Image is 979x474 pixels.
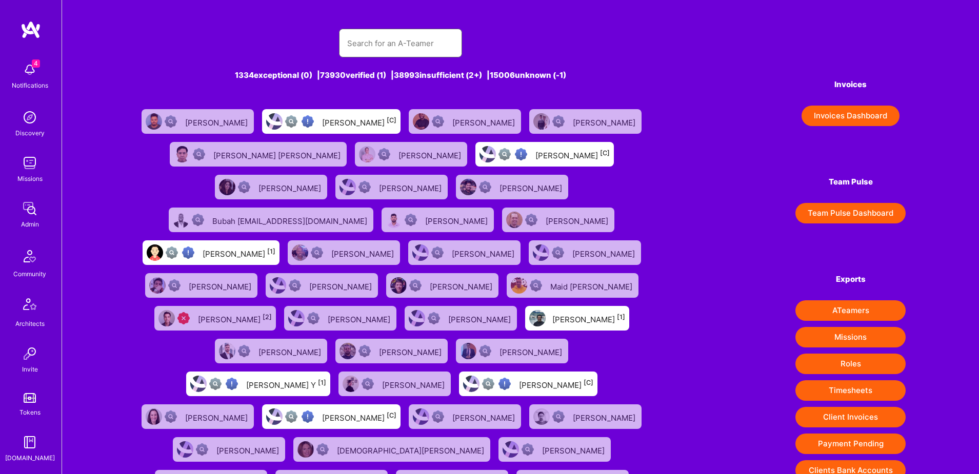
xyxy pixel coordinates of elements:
[173,212,189,228] img: User Avatar
[405,214,417,226] img: Not Scrubbed
[19,198,40,219] img: admin teamwork
[521,302,633,335] a: User Avatar[PERSON_NAME][1]
[19,107,40,128] img: discovery
[19,153,40,173] img: teamwork
[146,113,162,130] img: User Avatar
[600,149,610,157] sup: [C]
[387,116,396,124] sup: [C]
[309,279,374,292] div: [PERSON_NAME]
[331,171,452,203] a: User AvatarNot Scrubbed[PERSON_NAME]
[258,105,405,138] a: User AvatarNot fully vettedHigh Potential User[PERSON_NAME][C]
[358,181,371,193] img: Not Scrubbed
[165,410,177,423] img: Not Scrubbed
[482,378,494,390] img: Not fully vetted
[573,410,637,423] div: [PERSON_NAME]
[404,236,525,269] a: User AvatarNot Scrubbed[PERSON_NAME]
[168,279,181,292] img: Not Scrubbed
[448,312,513,325] div: [PERSON_NAME]
[211,335,331,367] a: User AvatarNot Scrubbed[PERSON_NAME]
[530,279,542,292] img: Not Scrubbed
[401,302,521,335] a: User AvatarNot Scrubbed[PERSON_NAME]
[795,106,906,126] a: Invoices Dashboard
[379,344,444,358] div: [PERSON_NAME]
[432,115,444,128] img: Not Scrubbed
[270,277,286,294] img: User Avatar
[15,318,45,329] div: Architects
[535,148,610,161] div: [PERSON_NAME]
[213,148,343,161] div: [PERSON_NAME] [PERSON_NAME]
[246,377,326,390] div: [PERSON_NAME] Y
[137,105,258,138] a: User AvatarNot Scrubbed[PERSON_NAME]
[500,344,564,358] div: [PERSON_NAME]
[479,345,491,357] img: Not Scrubbed
[498,378,511,390] img: High Potential User
[174,146,190,162] img: User Avatar
[17,244,42,269] img: Community
[546,213,610,226] div: [PERSON_NAME]
[169,433,289,466] a: User AvatarNot Scrubbed[PERSON_NAME]
[192,214,204,226] img: Not Scrubbed
[339,179,356,195] img: User Avatar
[216,443,281,456] div: [PERSON_NAME]
[193,148,205,160] img: Not Scrubbed
[511,277,527,294] img: User Avatar
[19,343,40,364] img: Invite
[463,376,479,392] img: User Avatar
[203,246,275,259] div: [PERSON_NAME]
[795,407,906,427] button: Client Invoices
[17,294,42,318] img: Architects
[135,70,666,80] div: 1334 exceptional (0) | 73930 verified (1) | 38993 insufficient (2+) | 15006 unknown (-1)
[498,148,511,160] img: Not fully vetted
[387,411,396,419] sup: [C]
[347,30,454,56] input: Search for an A-Teamer
[795,380,906,401] button: Timesheets
[430,279,494,292] div: [PERSON_NAME]
[460,179,476,195] img: User Avatar
[405,400,525,433] a: User AvatarNot Scrubbed[PERSON_NAME]
[378,148,390,160] img: Not Scrubbed
[165,115,177,128] img: Not Scrubbed
[19,432,40,452] img: guide book
[425,213,490,226] div: [PERSON_NAME]
[165,203,377,236] a: User AvatarNot ScrubbedBubah [EMAIL_ADDRESS][DOMAIN_NAME]
[21,219,39,230] div: Admin
[166,138,351,171] a: User AvatarNot Scrubbed[PERSON_NAME] [PERSON_NAME]
[584,379,593,386] sup: [C]
[498,203,618,236] a: User AvatarNot Scrubbed[PERSON_NAME]
[147,244,163,261] img: User Avatar
[189,279,253,292] div: [PERSON_NAME]
[452,335,572,367] a: User AvatarNot Scrubbed[PERSON_NAME]
[412,244,429,261] img: User Avatar
[542,443,607,456] div: [PERSON_NAME]
[212,213,369,226] div: Bubah [EMAIL_ADDRESS][DOMAIN_NAME]
[328,312,392,325] div: [PERSON_NAME]
[795,203,906,223] button: Team Pulse Dashboard
[409,310,425,326] img: User Avatar
[795,300,906,321] button: ATeamers
[471,138,618,171] a: User AvatarNot fully vettedHigh Potential User[PERSON_NAME][C]
[452,171,572,203] a: User AvatarNot Scrubbed[PERSON_NAME]
[452,246,516,259] div: [PERSON_NAME]
[13,269,46,279] div: Community
[284,236,404,269] a: User AvatarNot Scrubbed[PERSON_NAME]
[552,115,565,128] img: Not Scrubbed
[351,138,471,171] a: User AvatarNot Scrubbed[PERSON_NAME]
[382,377,447,390] div: [PERSON_NAME]
[795,80,906,89] h4: Invoices
[182,246,194,259] img: High Potential User
[316,443,329,456] img: Not Scrubbed
[405,105,525,138] a: User AvatarNot Scrubbed[PERSON_NAME]
[322,410,396,423] div: [PERSON_NAME]
[533,244,549,261] img: User Avatar
[533,113,550,130] img: User Avatar
[292,244,308,261] img: User Avatar
[141,269,262,302] a: User AvatarNot Scrubbed[PERSON_NAME]
[377,203,498,236] a: User AvatarNot Scrubbed[PERSON_NAME]
[19,59,40,80] img: bell
[185,115,250,128] div: [PERSON_NAME]
[15,128,45,138] div: Discovery
[263,313,272,321] sup: [2]
[550,279,634,292] div: Maid [PERSON_NAME]
[5,452,55,463] div: [DOMAIN_NAME]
